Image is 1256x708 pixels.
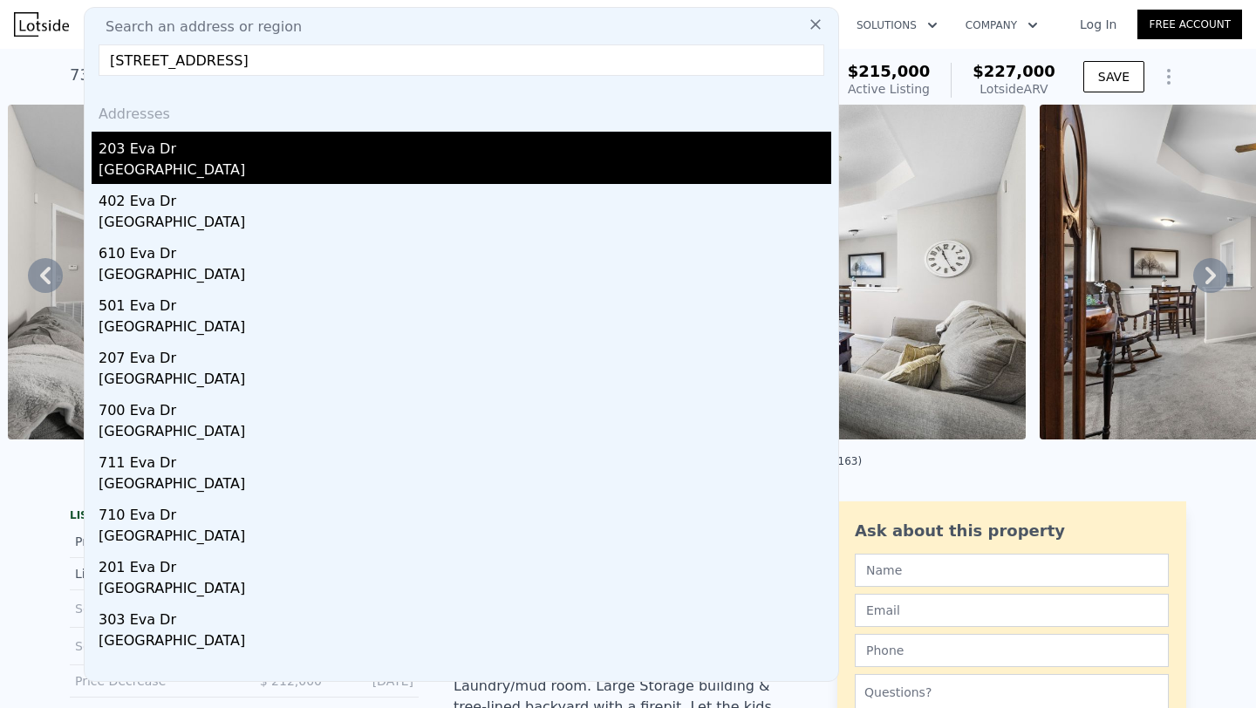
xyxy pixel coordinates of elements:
[848,82,930,96] span: Active Listing
[14,12,69,37] img: Lotside
[99,602,831,630] div: 303 Eva Dr
[1137,10,1242,39] a: Free Account
[99,421,831,446] div: [GEOGRAPHIC_DATA]
[99,44,824,76] input: Enter an address, city, region, neighborhood or zip code
[99,212,831,236] div: [GEOGRAPHIC_DATA]
[99,317,831,341] div: [GEOGRAPHIC_DATA]
[848,62,931,80] span: $215,000
[1059,16,1137,33] a: Log In
[75,635,230,657] div: Sold
[99,264,831,289] div: [GEOGRAPHIC_DATA]
[99,393,831,421] div: 700 Eva Dr
[99,578,831,602] div: [GEOGRAPHIC_DATA]
[99,498,831,526] div: 710 Eva Dr
[75,672,230,690] div: Price Decrease
[855,519,1169,543] div: Ask about this property
[99,526,831,550] div: [GEOGRAPHIC_DATA]
[99,160,831,184] div: [GEOGRAPHIC_DATA]
[99,473,831,498] div: [GEOGRAPHIC_DATA]
[855,554,1169,587] input: Name
[855,634,1169,667] input: Phone
[99,289,831,317] div: 501 Eva Dr
[99,236,831,264] div: 610 Eva Dr
[8,105,510,439] img: Sale: 145413600 Parcel: 87098689
[99,446,831,473] div: 711 Eva Dr
[843,10,952,41] button: Solutions
[99,630,831,655] div: [GEOGRAPHIC_DATA]
[1083,61,1144,92] button: SAVE
[855,594,1169,627] input: Email
[70,63,519,87] div: 739 [PERSON_NAME] Ct , [GEOGRAPHIC_DATA] , TN 37042
[952,10,1052,41] button: Company
[99,550,831,578] div: 201 Eva Dr
[99,132,831,160] div: 203 Eva Dr
[92,17,302,37] span: Search an address or region
[75,597,230,620] div: Sold
[973,62,1055,80] span: $227,000
[70,508,419,526] div: LISTING & SALE HISTORY
[75,533,230,550] div: Price Decrease
[75,565,230,582] div: Listed
[973,80,1055,98] div: Lotside ARV
[99,341,831,369] div: 207 Eva Dr
[92,90,831,132] div: Addresses
[1151,59,1186,94] button: Show Options
[99,184,831,212] div: 402 Eva Dr
[99,369,831,393] div: [GEOGRAPHIC_DATA]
